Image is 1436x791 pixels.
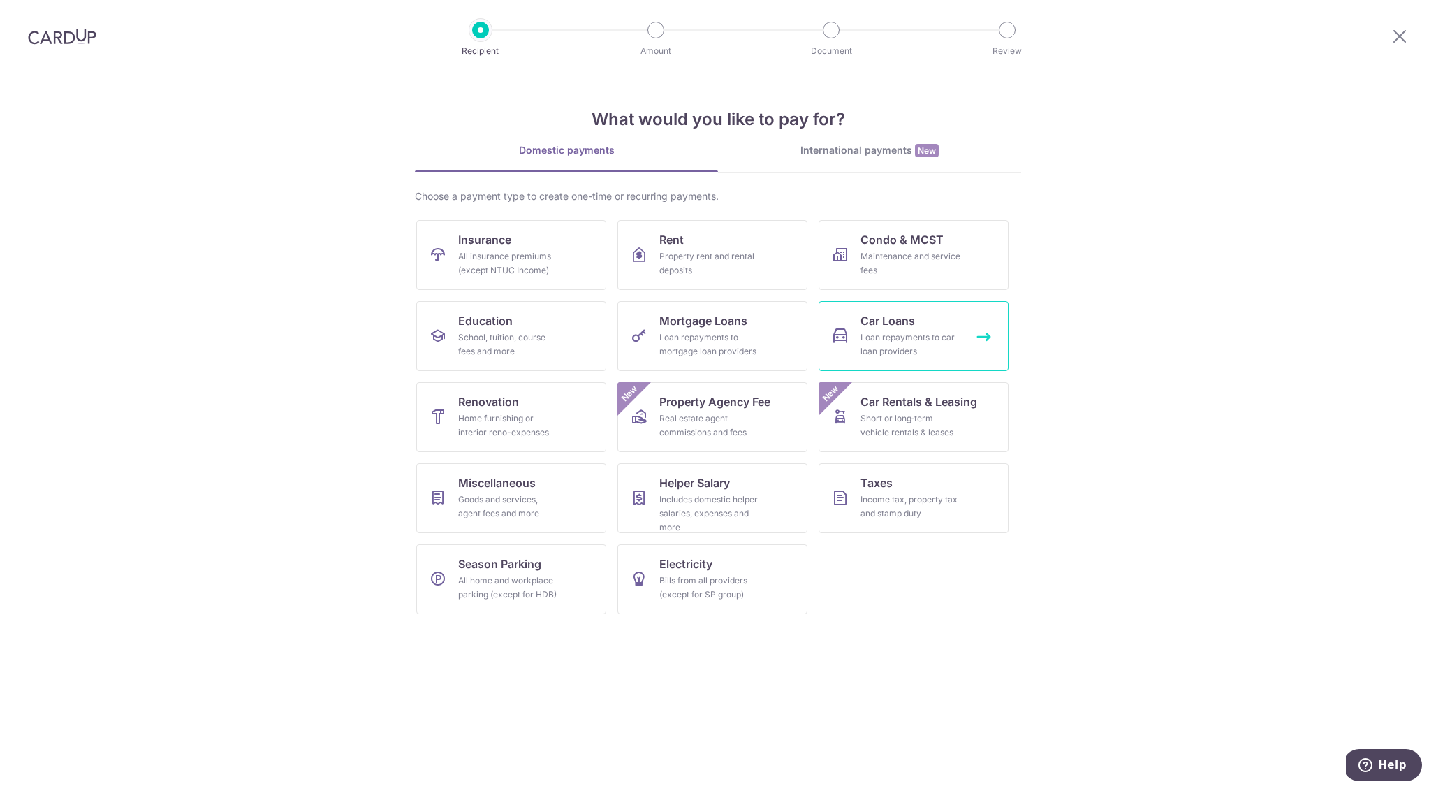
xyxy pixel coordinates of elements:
[659,312,747,329] span: Mortgage Loans
[860,231,944,248] span: Condo & MCST
[860,493,961,521] div: Income tax, property tax and stamp duty
[659,249,760,277] div: Property rent and rental deposits
[659,574,760,602] div: Bills from all providers (except for SP group)
[860,331,961,358] div: Loan repayments to car loan providers
[617,301,807,371] a: Mortgage LoansLoan repayments to mortgage loan providers
[458,556,541,572] span: Season Parking
[860,474,893,491] span: Taxes
[458,574,559,602] div: All home and workplace parking (except for HDB)
[429,44,532,58] p: Recipient
[718,143,1021,158] div: International payments
[604,44,708,58] p: Amount
[28,28,96,45] img: CardUp
[415,143,718,157] div: Domestic payments
[458,312,513,329] span: Education
[860,412,961,440] div: Short or long‑term vehicle rentals & leases
[819,220,1009,290] a: Condo & MCSTMaintenance and service fees
[819,301,1009,371] a: Car LoansLoan repayments to car loan providers
[458,493,559,521] div: Goods and services, agent fees and more
[458,331,559,358] div: School, tuition, course fees and more
[955,44,1059,58] p: Review
[416,301,606,371] a: EducationSchool, tuition, course fees and more
[860,393,977,410] span: Car Rentals & Leasing
[416,382,606,452] a: RenovationHome furnishing or interior reno-expenses
[659,331,760,358] div: Loan repayments to mortgage loan providers
[415,189,1021,203] div: Choose a payment type to create one-time or recurring payments.
[458,231,511,248] span: Insurance
[617,544,807,614] a: ElectricityBills from all providers (except for SP group)
[617,382,807,452] a: Property Agency FeeReal estate agent commissions and feesNew
[779,44,883,58] p: Document
[416,544,606,614] a: Season ParkingAll home and workplace parking (except for HDB)
[659,493,760,535] div: Includes domestic helper salaries, expenses and more
[458,393,519,410] span: Renovation
[819,463,1009,533] a: TaxesIncome tax, property tax and stamp duty
[860,312,915,329] span: Car Loans
[659,231,684,248] span: Rent
[415,107,1021,132] h4: What would you like to pay for?
[458,412,559,440] div: Home furnishing or interior reno-expenses
[617,220,807,290] a: RentProperty rent and rental deposits
[617,463,807,533] a: Helper SalaryIncludes domestic helper salaries, expenses and more
[416,463,606,533] a: MiscellaneousGoods and services, agent fees and more
[618,382,641,405] span: New
[458,474,536,491] span: Miscellaneous
[659,474,730,491] span: Helper Salary
[659,412,760,440] div: Real estate agent commissions and fees
[659,393,770,410] span: Property Agency Fee
[416,220,606,290] a: InsuranceAll insurance premiums (except NTUC Income)
[659,556,712,572] span: Electricity
[915,144,939,157] span: New
[819,382,1009,452] a: Car Rentals & LeasingShort or long‑term vehicle rentals & leasesNew
[860,249,961,277] div: Maintenance and service fees
[819,382,842,405] span: New
[1346,749,1422,784] iframe: Opens a widget where you can find more information
[458,249,559,277] div: All insurance premiums (except NTUC Income)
